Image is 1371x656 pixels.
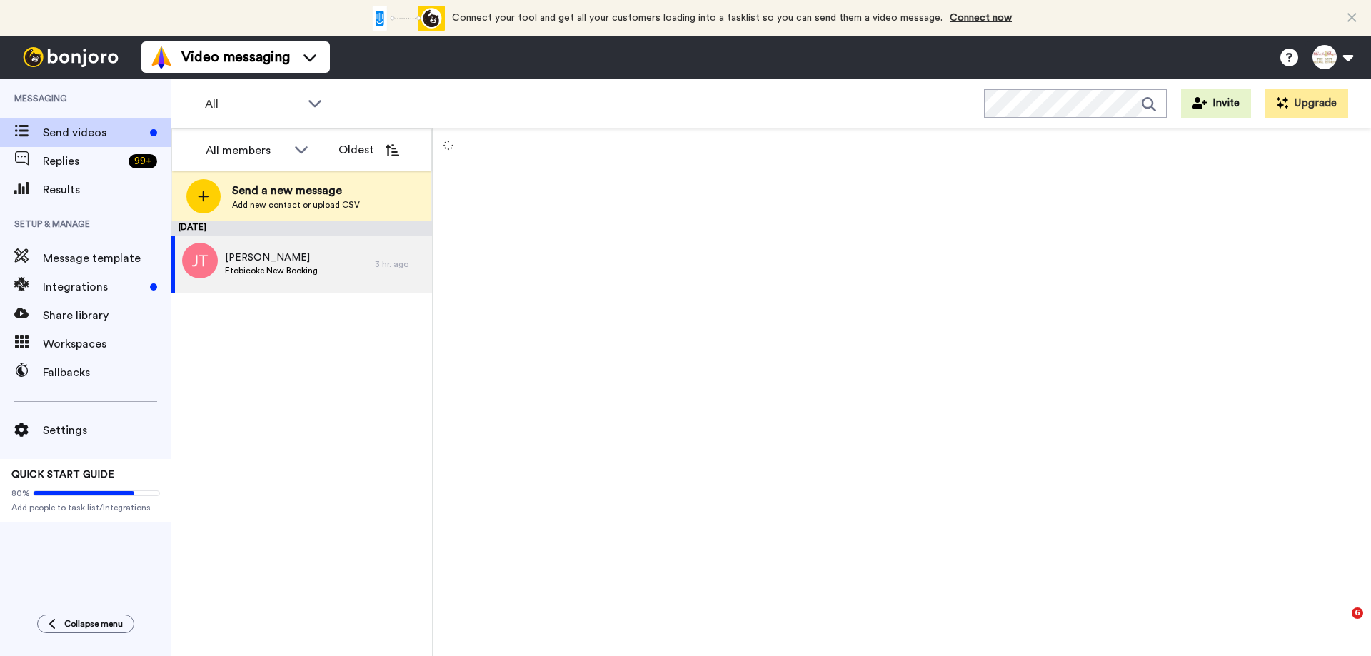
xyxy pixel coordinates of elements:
[43,335,171,353] span: Workspaces
[43,278,144,296] span: Integrations
[206,142,287,159] div: All members
[232,199,360,211] span: Add new contact or upload CSV
[11,488,30,499] span: 80%
[205,96,301,113] span: All
[375,258,425,270] div: 3 hr. ago
[43,307,171,324] span: Share library
[11,470,114,480] span: QUICK START GUIDE
[11,502,160,513] span: Add people to task list/Integrations
[37,615,134,633] button: Collapse menu
[64,618,123,630] span: Collapse menu
[43,181,171,198] span: Results
[43,153,123,170] span: Replies
[1181,89,1251,118] button: Invite
[43,422,171,439] span: Settings
[225,251,318,265] span: [PERSON_NAME]
[181,47,290,67] span: Video messaging
[366,6,445,31] div: animation
[43,250,171,267] span: Message template
[17,47,124,67] img: bj-logo-header-white.svg
[328,136,410,164] button: Oldest
[1322,607,1357,642] iframe: Intercom live chat
[1352,607,1363,619] span: 6
[452,13,943,23] span: Connect your tool and get all your customers loading into a tasklist so you can send them a video...
[950,13,1012,23] a: Connect now
[171,221,432,236] div: [DATE]
[225,265,318,276] span: Etobicoke New Booking
[129,154,157,168] div: 99 +
[182,243,218,278] img: jt.png
[232,182,360,199] span: Send a new message
[43,364,171,381] span: Fallbacks
[150,46,173,69] img: vm-color.svg
[1265,89,1348,118] button: Upgrade
[43,124,144,141] span: Send videos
